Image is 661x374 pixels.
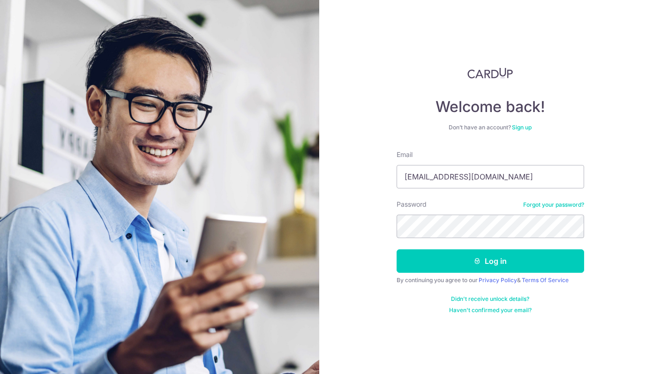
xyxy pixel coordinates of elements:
[467,67,513,79] img: CardUp Logo
[479,277,517,284] a: Privacy Policy
[449,307,532,314] a: Haven't confirmed your email?
[397,124,584,131] div: Don’t have an account?
[397,165,584,188] input: Enter your Email
[397,200,427,209] label: Password
[397,277,584,284] div: By continuing you agree to our &
[397,97,584,116] h4: Welcome back!
[451,295,529,303] a: Didn't receive unlock details?
[397,150,413,159] label: Email
[512,124,532,131] a: Sign up
[522,277,569,284] a: Terms Of Service
[397,249,584,273] button: Log in
[523,201,584,209] a: Forgot your password?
